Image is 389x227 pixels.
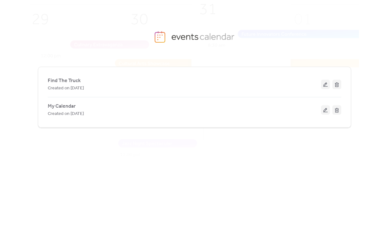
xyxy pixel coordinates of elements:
[48,85,84,92] span: Created on [DATE]
[48,77,81,85] span: Find The Truck
[48,110,84,118] span: Created on [DATE]
[48,103,76,110] span: My Calendar
[48,105,76,108] a: My Calendar
[48,79,81,82] a: Find The Truck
